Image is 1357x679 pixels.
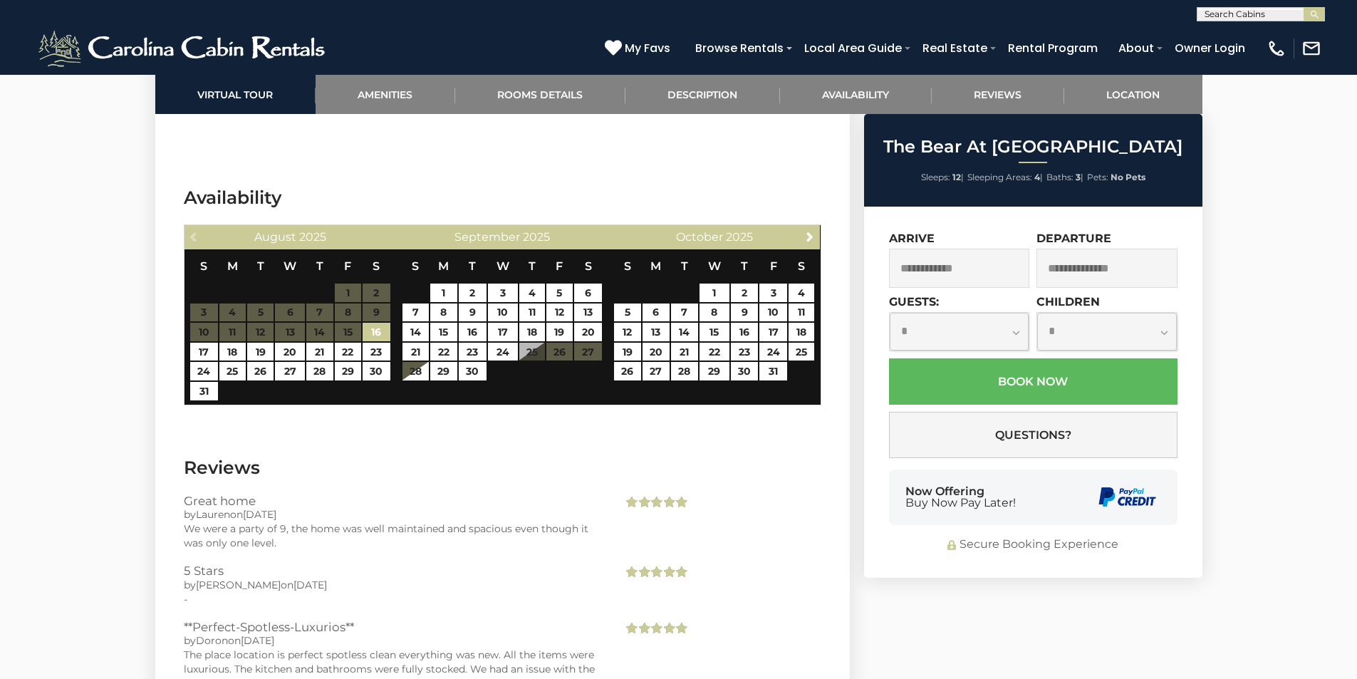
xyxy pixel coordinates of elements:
[1111,36,1161,61] a: About
[889,537,1177,553] div: Secure Booking Experience
[625,75,780,114] a: Description
[643,343,670,361] a: 20
[455,75,625,114] a: Rooms Details
[741,259,748,273] span: Thursday
[797,36,909,61] a: Local Area Guide
[412,259,419,273] span: Sunday
[889,295,939,309] label: Guests:
[915,36,994,61] a: Real Estate
[430,323,457,341] a: 15
[624,259,631,273] span: Sunday
[241,634,274,647] span: [DATE]
[556,259,563,273] span: Friday
[247,343,274,361] a: 19
[967,168,1043,187] li: |
[363,362,390,380] a: 30
[546,323,573,341] a: 19
[519,284,545,302] a: 4
[293,579,327,591] span: [DATE]
[643,304,670,322] a: 6
[1168,36,1252,61] a: Owner Login
[184,522,602,550] div: We were a party of 9, the home was well maintained and spacious even though it was only one level.
[1046,172,1073,182] span: Baths:
[316,75,455,114] a: Amenities
[921,172,950,182] span: Sleeps:
[184,507,602,522] div: by on
[574,304,602,322] a: 13
[614,304,640,322] a: 5
[196,634,228,647] span: Doron
[529,259,536,273] span: Thursday
[363,343,390,361] a: 23
[219,362,246,380] a: 25
[789,323,814,341] a: 18
[731,362,759,380] a: 30
[316,259,323,273] span: Thursday
[275,343,305,361] a: 20
[196,508,230,521] span: Lauren
[731,284,759,302] a: 2
[700,304,729,322] a: 8
[726,230,753,244] span: 2025
[1111,172,1145,182] strong: No Pets
[650,259,661,273] span: Monday
[614,362,640,380] a: 26
[488,343,518,361] a: 24
[889,232,935,245] label: Arrive
[921,168,964,187] li: |
[614,323,640,341] a: 12
[519,323,545,341] a: 18
[614,343,640,361] a: 19
[759,323,787,341] a: 17
[438,259,449,273] span: Monday
[605,39,674,58] a: My Favs
[155,75,316,114] a: Virtual Tour
[402,362,429,380] a: 28
[731,343,759,361] a: 23
[546,284,573,302] a: 5
[574,323,602,341] a: 20
[275,362,305,380] a: 27
[190,343,218,361] a: 17
[430,284,457,302] a: 1
[1036,295,1100,309] label: Children
[1034,172,1040,182] strong: 4
[1064,75,1202,114] a: Location
[932,75,1064,114] a: Reviews
[1036,232,1111,245] label: Departure
[459,362,487,380] a: 30
[889,412,1177,458] button: Questions?
[789,304,814,322] a: 11
[671,323,697,341] a: 14
[373,259,380,273] span: Saturday
[759,362,787,380] a: 31
[459,304,487,322] a: 9
[200,259,207,273] span: Sunday
[243,508,276,521] span: [DATE]
[184,578,602,592] div: by on
[585,259,592,273] span: Saturday
[257,259,264,273] span: Tuesday
[643,323,670,341] a: 13
[184,592,602,606] div: -
[700,362,729,380] a: 29
[247,362,274,380] a: 26
[967,172,1032,182] span: Sleeping Areas:
[1001,36,1105,61] a: Rental Program
[402,323,429,341] a: 14
[488,304,518,322] a: 10
[625,39,670,57] span: My Favs
[804,231,816,242] span: Next
[459,343,487,361] a: 23
[574,284,602,302] a: 6
[299,230,326,244] span: 2025
[184,633,602,648] div: by on
[643,362,670,380] a: 27
[905,497,1016,509] span: Buy Now Pay Later!
[190,382,218,400] a: 31
[1076,172,1081,182] strong: 3
[306,362,333,380] a: 28
[801,227,818,245] a: Next
[36,27,331,70] img: White-1-2.png
[1046,168,1083,187] li: |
